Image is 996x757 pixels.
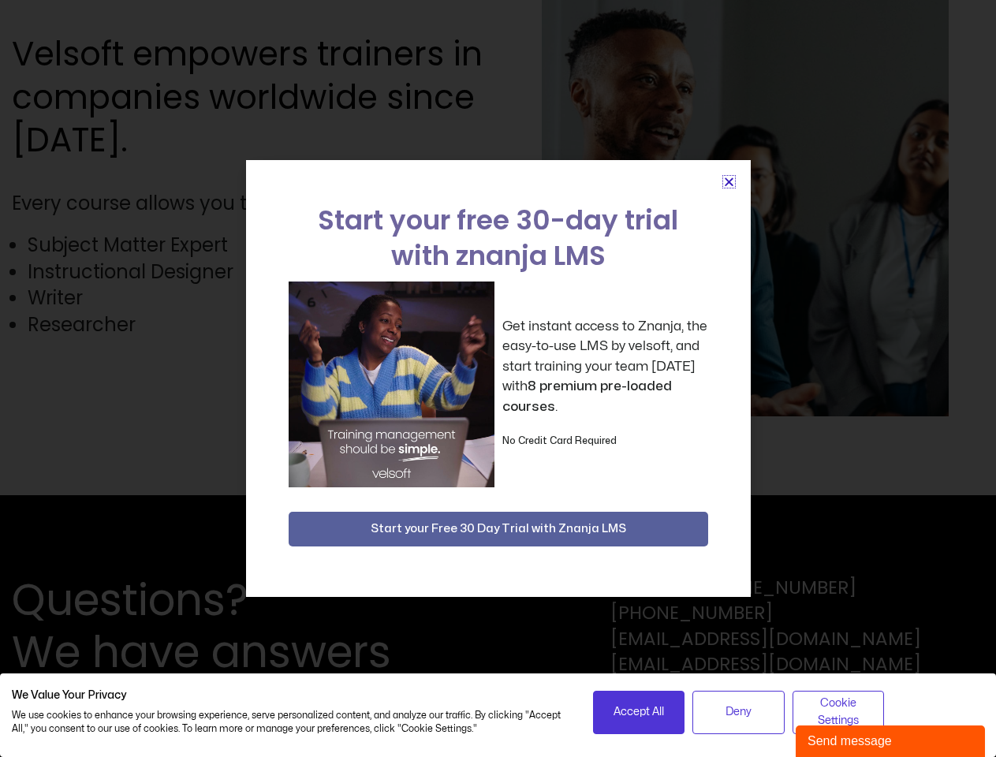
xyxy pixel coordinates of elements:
[502,379,672,413] strong: 8 premium pre-loaded courses
[289,512,708,546] button: Start your Free 30 Day Trial with Znanja LMS
[289,282,494,487] img: a woman sitting at her laptop dancing
[692,691,785,734] button: Deny all cookies
[796,722,988,757] iframe: chat widget
[614,703,664,721] span: Accept All
[502,316,708,417] p: Get instant access to Znanja, the easy-to-use LMS by velsoft, and start training your team [DATE]...
[371,520,626,539] span: Start your Free 30 Day Trial with Znanja LMS
[289,203,708,274] h2: Start your free 30-day trial with znanja LMS
[726,703,752,721] span: Deny
[502,436,617,446] strong: No Credit Card Required
[12,688,569,703] h2: We Value Your Privacy
[593,691,685,734] button: Accept all cookies
[803,695,875,730] span: Cookie Settings
[793,691,885,734] button: Adjust cookie preferences
[723,176,735,188] a: Close
[12,709,569,736] p: We use cookies to enhance your browsing experience, serve personalized content, and analyze our t...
